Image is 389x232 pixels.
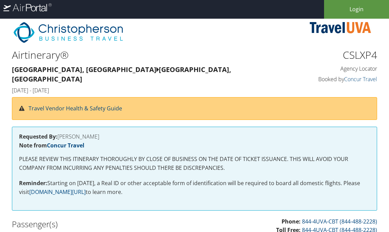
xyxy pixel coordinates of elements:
[282,218,301,225] strong: Phone:
[19,142,84,149] strong: Note from
[12,65,231,84] strong: [GEOGRAPHIC_DATA], [GEOGRAPHIC_DATA] [GEOGRAPHIC_DATA], [GEOGRAPHIC_DATA]
[302,218,377,225] a: 844-4UVA-CBT (844-488-2228)
[344,75,377,83] a: Concur Travel
[19,155,370,172] p: PLEASE REVIEW THIS ITINERARY THOROUGHLY BY CLOSE OF BUSINESS ON THE DATE OF TICKET ISSUANCE. THIS...
[19,133,57,140] strong: Requested By:
[293,75,377,83] h4: Booked by
[19,179,47,187] strong: Reminder:
[29,105,122,112] a: Travel Vendor Health & Safety Guide
[293,65,377,72] h4: Agency Locator
[12,218,189,230] h2: Passenger(s)
[19,179,370,196] p: Starting on [DATE], a Real ID or other acceptable form of identification will be required to boar...
[12,48,283,62] h1: Airtinerary®
[12,87,283,94] h4: [DATE] - [DATE]
[19,134,370,139] h4: [PERSON_NAME]
[47,142,84,149] a: Concur Travel
[293,48,377,62] h1: CSLXP4
[29,188,86,196] a: [DOMAIN_NAME][URL]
